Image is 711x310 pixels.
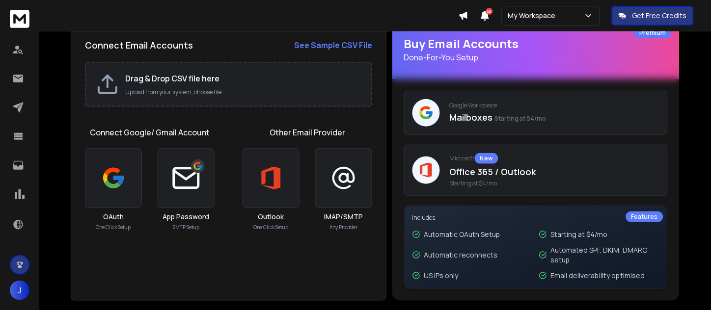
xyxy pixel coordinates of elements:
[495,114,547,123] span: Starting at $4/mo
[163,212,210,222] h3: App Password
[424,230,501,239] p: Automatic OAuth Setup
[632,11,687,21] p: Get Free Credits
[173,224,199,231] p: SMTP Setup
[551,271,645,281] p: Email deliverability optimised
[450,180,659,187] span: Starting at $4/mo
[551,245,660,265] p: Automated SPF, DKIM, DMARC setup
[90,127,210,138] h1: Connect Google/ Gmail Account
[254,224,289,231] p: One Click Setup
[125,88,361,96] p: Upload from your system, choose file
[325,212,363,222] h3: IMAP/SMTP
[626,211,663,222] div: Features
[103,212,124,222] h3: OAuth
[634,27,672,38] div: Premium
[551,230,608,239] p: Starting at $4/mo
[612,6,694,26] button: Get Free Credits
[486,8,493,15] span: 50
[10,281,29,300] button: J
[412,214,659,222] p: Includes
[475,153,498,164] div: New
[258,212,284,222] h3: Outlook
[424,250,498,260] p: Automatic reconnects
[424,271,459,281] p: US IPs only
[450,110,659,124] p: Mailboxes
[450,102,659,109] p: Google Workspace
[270,127,345,138] h1: Other Email Provider
[450,153,659,164] p: Microsoft
[404,36,668,63] h1: Buy Email Accounts
[85,38,193,52] h2: Connect Email Accounts
[294,40,372,51] strong: See Sample CSV File
[125,73,361,84] h2: Drag & Drop CSV file here
[294,39,372,51] a: See Sample CSV File
[450,165,659,179] p: Office 365 / Outlook
[96,224,131,231] p: One Click Setup
[330,224,358,231] p: Any Provider
[508,11,560,21] p: My Workspace
[404,52,668,63] p: Done-For-You Setup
